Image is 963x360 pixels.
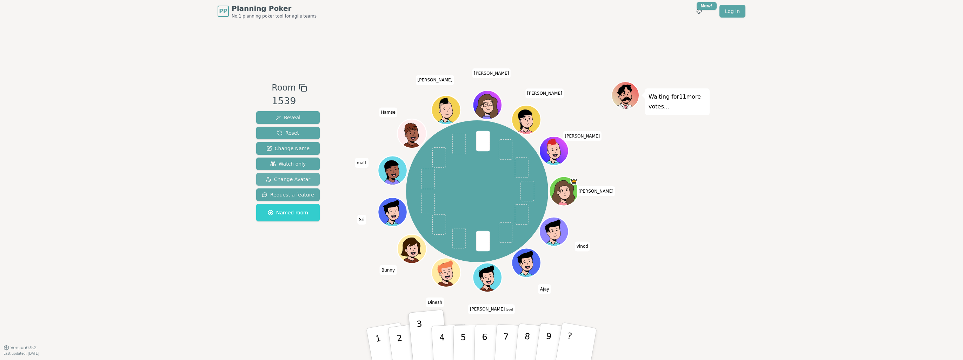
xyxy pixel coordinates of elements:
span: Named room [268,209,308,216]
button: Reset [256,127,320,139]
div: 1539 [272,94,307,108]
button: Click to change your avatar [474,264,501,291]
span: Ellen is the host [570,178,578,185]
button: Request a feature [256,188,320,201]
span: Click to change your name [355,158,368,168]
span: Click to change your name [538,284,551,294]
span: Click to change your name [563,131,602,141]
span: Last updated: [DATE] [4,352,39,355]
span: Click to change your name [468,304,515,314]
span: Reveal [275,114,300,121]
span: Reset [277,129,299,136]
span: Click to change your name [577,186,615,196]
span: Click to change your name [380,265,397,275]
button: Version0.9.2 [4,345,37,351]
span: Click to change your name [472,68,511,78]
span: Click to change your name [379,107,397,117]
span: Click to change your name [575,241,590,251]
p: Waiting for 11 more votes... [649,92,706,112]
button: Named room [256,204,320,221]
span: Watch only [270,160,306,167]
p: 3 [416,319,425,357]
button: Reveal [256,111,320,124]
span: Change Name [266,145,310,152]
a: Log in [719,5,745,18]
span: Room [272,81,295,94]
span: Click to change your name [357,215,366,225]
span: Click to change your name [426,298,444,307]
button: Watch only [256,158,320,170]
span: No.1 planning poker tool for agile teams [232,13,317,19]
div: New! [697,2,717,10]
button: Change Name [256,142,320,155]
span: Click to change your name [416,75,454,85]
span: Version 0.9.2 [11,345,37,351]
button: Change Avatar [256,173,320,186]
span: (you) [505,308,513,311]
span: Planning Poker [232,4,317,13]
span: Click to change your name [525,88,564,98]
span: PP [219,7,227,15]
span: Request a feature [262,191,314,198]
button: New! [693,5,705,18]
span: Change Avatar [266,176,311,183]
a: PPPlanning PokerNo.1 planning poker tool for agile teams [218,4,317,19]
